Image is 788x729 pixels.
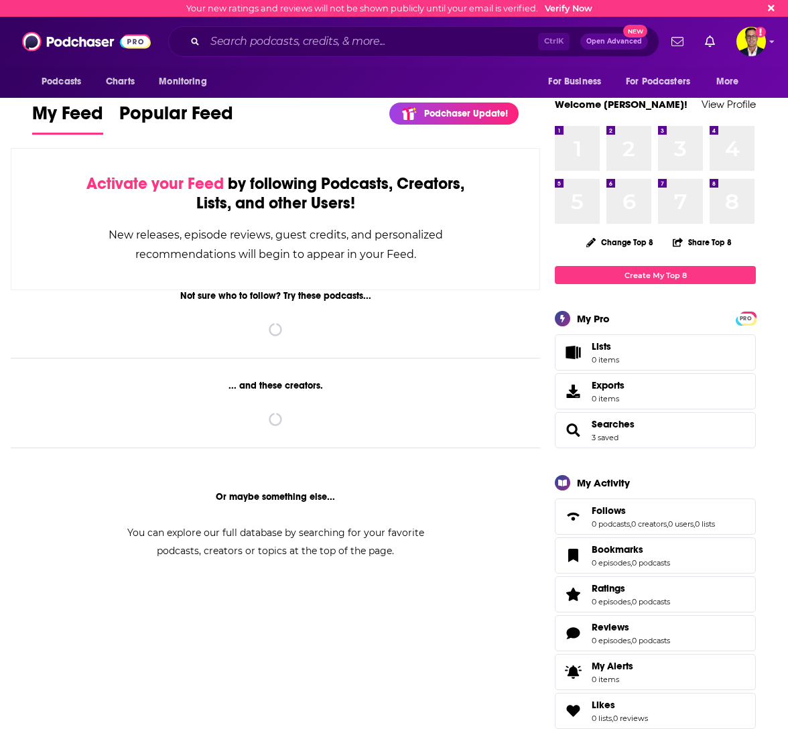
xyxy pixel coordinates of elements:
[592,519,630,529] a: 0 podcasts
[612,714,613,723] span: ,
[738,314,754,324] span: PRO
[555,98,687,111] a: Welcome [PERSON_NAME]!
[11,290,540,302] div: Not sure who to follow? Try these podcasts...
[592,582,670,594] a: Ratings
[560,343,586,362] span: Lists
[626,72,690,91] span: For Podcasters
[592,675,633,684] span: 0 items
[592,543,643,555] span: Bookmarks
[592,543,670,555] a: Bookmarks
[86,174,224,194] span: Activate your Feed
[592,636,631,645] a: 0 episodes
[186,3,592,13] div: Your new ratings and reviews will not be shown publicly until your email is verified.
[623,25,647,38] span: New
[592,355,619,364] span: 0 items
[560,421,586,440] a: Searches
[119,102,233,133] span: Popular Feed
[560,702,586,720] a: Likes
[631,558,632,568] span: ,
[555,615,756,651] span: Reviews
[32,102,103,133] span: My Feed
[631,636,632,645] span: ,
[592,379,625,391] span: Exports
[22,29,151,54] img: Podchaser - Follow, Share and Rate Podcasts
[548,72,601,91] span: For Business
[560,382,586,401] span: Exports
[632,597,670,606] a: 0 podcasts
[672,229,732,255] button: Share Top 8
[702,98,756,111] a: View Profile
[694,519,695,529] span: ,
[11,491,540,503] div: Or maybe something else...
[555,654,756,690] a: My Alerts
[149,69,224,94] button: open menu
[424,108,508,119] p: Podchaser Update!
[32,102,103,135] a: My Feed
[592,597,631,606] a: 0 episodes
[560,624,586,643] a: Reviews
[700,30,720,53] a: Show notifications dropdown
[539,69,618,94] button: open menu
[555,537,756,574] span: Bookmarks
[592,699,615,711] span: Likes
[78,225,472,264] div: New releases, episode reviews, guest credits, and personalized recommendations will begin to appe...
[555,693,756,729] span: Likes
[577,312,610,325] div: My Pro
[631,597,632,606] span: ,
[119,102,233,135] a: Popular Feed
[592,621,670,633] a: Reviews
[632,636,670,645] a: 0 podcasts
[168,26,659,57] div: Search podcasts, credits, & more...
[32,69,98,94] button: open menu
[592,505,715,517] a: Follows
[560,507,586,526] a: Follows
[111,524,440,560] div: You can explore our full database by searching for your favorite podcasts, creators or topics at ...
[592,699,648,711] a: Likes
[592,394,625,403] span: 0 items
[578,234,661,251] button: Change Top 8
[707,69,756,94] button: open menu
[592,558,631,568] a: 0 episodes
[555,373,756,409] a: Exports
[668,519,694,529] a: 0 users
[159,72,206,91] span: Monitoring
[592,340,619,352] span: Lists
[736,27,766,56] img: User Profile
[736,27,766,56] span: Logged in as BrettLarson
[97,69,143,94] a: Charts
[42,72,81,91] span: Podcasts
[555,334,756,371] a: Lists
[555,499,756,535] span: Follows
[78,174,472,213] div: by following Podcasts, Creators, Lists, and other Users!
[630,519,631,529] span: ,
[666,30,689,53] a: Show notifications dropdown
[592,582,625,594] span: Ratings
[592,505,626,517] span: Follows
[11,380,540,391] div: ... and these creators.
[106,72,135,91] span: Charts
[695,519,715,529] a: 0 lists
[555,412,756,448] span: Searches
[592,660,633,672] span: My Alerts
[736,27,766,56] button: Show profile menu
[560,663,586,681] span: My Alerts
[592,418,635,430] a: Searches
[631,519,667,529] a: 0 creators
[716,72,739,91] span: More
[545,3,592,13] a: Verify Now
[555,266,756,284] a: Create My Top 8
[538,33,570,50] span: Ctrl K
[755,27,766,38] svg: Email not verified
[667,519,668,529] span: ,
[560,585,586,604] a: Ratings
[580,34,648,50] button: Open AdvancedNew
[586,38,642,45] span: Open Advanced
[617,69,710,94] button: open menu
[577,476,630,489] div: My Activity
[555,576,756,612] span: Ratings
[205,31,538,52] input: Search podcasts, credits, & more...
[592,340,611,352] span: Lists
